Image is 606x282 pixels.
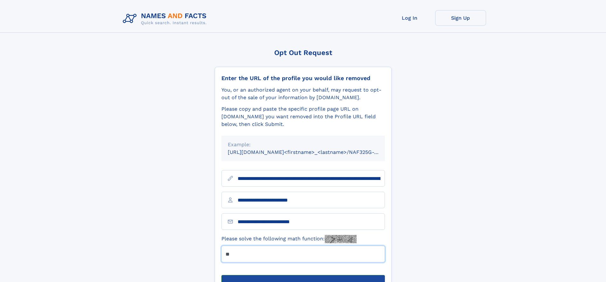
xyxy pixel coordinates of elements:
div: Example: [228,141,379,148]
div: You, or an authorized agent on your behalf, may request to opt-out of the sale of your informatio... [221,86,385,101]
div: Please copy and paste the specific profile page URL on [DOMAIN_NAME] you want removed into the Pr... [221,105,385,128]
a: Sign Up [435,10,486,26]
a: Log In [384,10,435,26]
div: Enter the URL of the profile you would like removed [221,75,385,82]
label: Please solve the following math function: [221,235,357,243]
div: Opt Out Request [215,49,392,57]
small: [URL][DOMAIN_NAME]<firstname>_<lastname>/NAF325G-xxxxxxxx [228,149,397,155]
img: Logo Names and Facts [120,10,212,27]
